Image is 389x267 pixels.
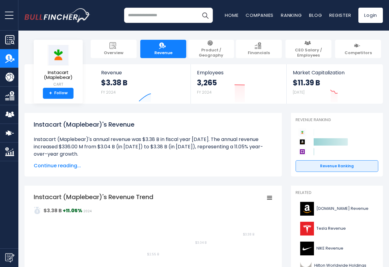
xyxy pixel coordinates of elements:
[34,193,153,201] tspan: Instacart (Maplebear)'s Revenue Trend
[293,90,304,95] small: [DATE]
[63,207,82,214] strong: +11.05%
[299,148,306,155] img: Wayfair competitors logo
[289,48,328,58] span: CEO Salary / Employees
[293,78,320,87] strong: $11.39 B
[197,78,217,87] strong: 3,265
[309,12,322,18] a: Blog
[358,8,383,23] a: Login
[191,48,231,58] span: Product / Geography
[43,207,62,214] strong: $3.38 B
[38,45,78,88] a: Instacart (Maplebear) CART
[329,12,351,18] a: Register
[43,88,74,99] a: +Follow
[101,78,127,87] strong: $3.38 B
[101,90,116,95] small: FY 2024
[39,70,78,80] span: Instacart (Maplebear)
[281,12,302,18] a: Ranking
[95,64,191,104] a: Revenue $3.38 B FY 2024
[285,40,331,58] a: CEO Salary / Employees
[299,138,306,146] img: Amazon.com competitors logo
[25,8,90,22] a: Go to homepage
[296,190,378,195] p: Related
[296,117,378,123] p: Revenue Ranking
[34,207,41,214] img: addasd
[345,50,372,56] span: Competitors
[25,8,90,22] img: bullfincher logo
[49,91,52,96] strong: +
[299,222,315,235] img: TSLA logo
[299,242,315,255] img: NKE logo
[296,160,378,172] a: Revenue Ranking
[195,240,206,245] text: $3.04 B
[246,12,274,18] a: Companies
[34,162,273,169] span: Continue reading...
[104,50,123,56] span: Overview
[83,209,92,213] span: 2024
[34,136,273,158] li: Instacart (Maplebear)'s annual revenue was $3.38 B in fiscal year [DATE]. The annual revenue incr...
[140,40,186,58] a: Revenue
[287,64,382,104] a: Market Capitalization $11.39 B [DATE]
[296,240,378,257] a: NIKE Revenue
[293,70,376,76] span: Market Capitalization
[243,232,254,237] text: $3.38 B
[34,120,273,129] h1: Instacart (Maplebear)'s Revenue
[248,50,270,56] span: Financials
[225,12,238,18] a: Home
[147,252,159,257] text: $2.55 B
[197,90,212,95] small: FY 2024
[335,40,381,58] a: Competitors
[154,50,172,56] span: Revenue
[91,40,137,58] a: Overview
[299,202,315,216] img: AMZN logo
[39,82,78,87] small: CART
[299,129,306,136] img: Instacart (Maplebear) competitors logo
[236,40,282,58] a: Financials
[296,200,378,217] a: [DOMAIN_NAME] Revenue
[101,70,185,76] span: Revenue
[198,8,213,23] button: Search
[197,70,280,76] span: Employees
[188,40,234,58] a: Product / Geography
[296,220,378,237] a: Tesla Revenue
[191,64,286,104] a: Employees 3,265 FY 2024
